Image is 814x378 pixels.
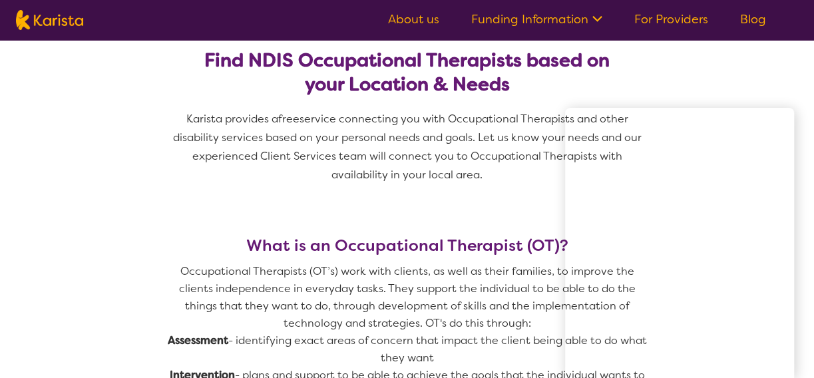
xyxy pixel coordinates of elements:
a: For Providers [634,11,708,27]
strong: Assessment [168,333,228,347]
h3: What is an Occupational Therapist (OT)? [168,236,647,255]
a: Funding Information [471,11,602,27]
p: - identifying exact areas of concern that impact the client being able to do what they want [168,332,647,367]
img: Karista logo [16,10,83,30]
span: Karista provides a [186,112,278,126]
p: Occupational Therapists (OT’s) work with clients, as well as their families, to improve the clien... [168,263,647,332]
a: About us [388,11,439,27]
iframe: Chat Window [565,108,794,378]
span: free [278,112,300,126]
h2: Find NDIS Occupational Therapists based on your Location & Needs [184,49,631,96]
span: service connecting you with Occupational Therapists and other disability services based on your p... [173,112,644,182]
a: Blog [740,11,766,27]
